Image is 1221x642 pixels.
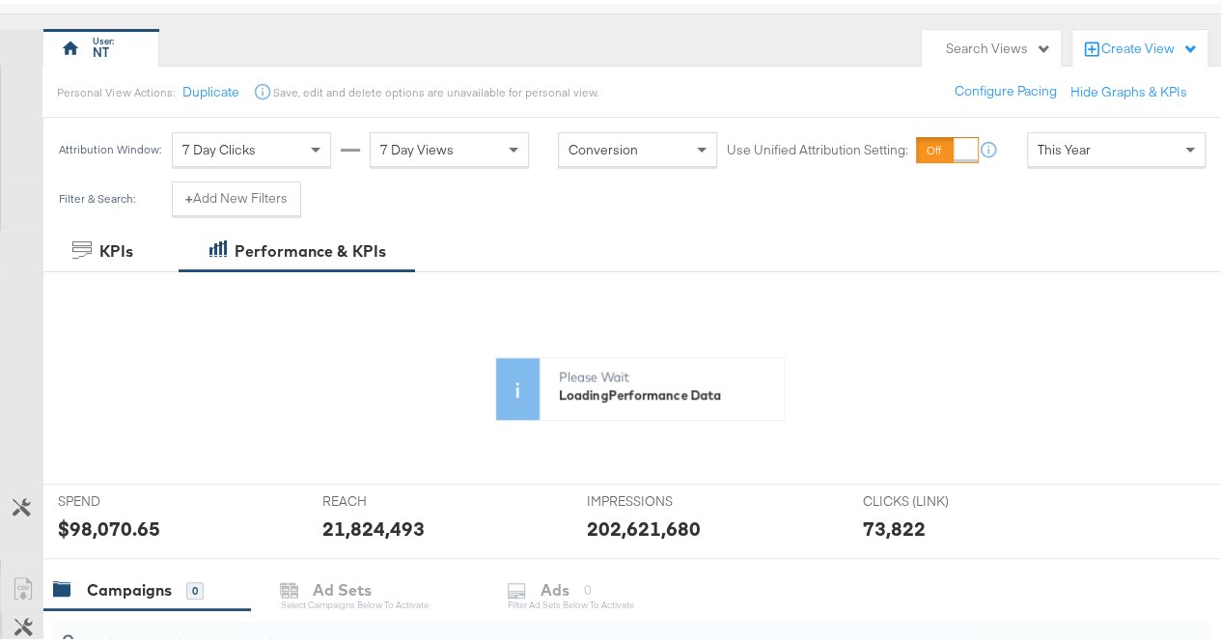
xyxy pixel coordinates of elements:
[87,575,172,598] div: Campaigns
[93,40,109,58] div: NT
[172,178,301,212] button: +Add New Filters
[941,70,1070,105] button: Configure Pacing
[235,237,386,259] div: Performance & KPIs
[727,137,908,155] label: Use Unified Attribution Setting:
[99,237,133,259] div: KPIs
[1070,79,1187,98] button: Hide Graphs & KPIs
[58,139,162,153] div: Attribution Window:
[185,185,193,204] strong: +
[182,137,256,154] span: 7 Day Clicks
[946,36,1051,54] div: Search Views
[1038,137,1091,154] span: This Year
[272,81,597,97] div: Save, edit and delete options are unavailable for personal view.
[58,188,136,202] div: Filter & Search:
[1101,36,1198,55] div: Create View
[380,137,454,154] span: 7 Day Views
[181,79,238,98] button: Duplicate
[186,578,204,596] div: 0
[569,137,638,154] span: Conversion
[57,81,174,97] div: Personal View Actions:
